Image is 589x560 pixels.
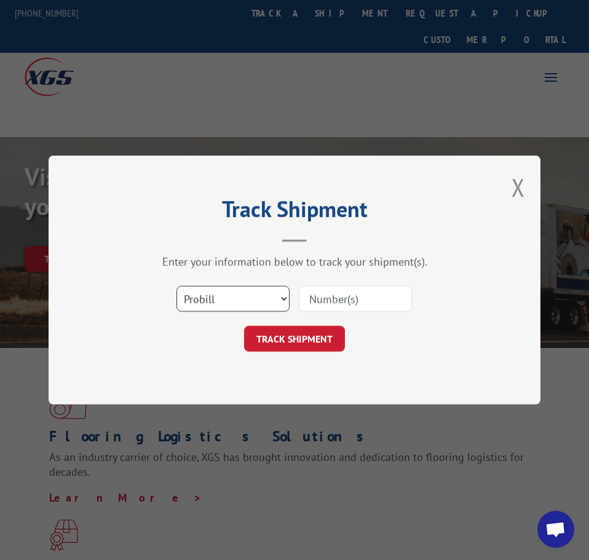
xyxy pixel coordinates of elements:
div: Open chat [537,511,574,548]
button: Close modal [512,171,525,203]
div: Enter your information below to track your shipment(s). [110,254,479,269]
button: TRACK SHIPMENT [244,326,345,352]
input: Number(s) [299,286,412,312]
h2: Track Shipment [110,200,479,224]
